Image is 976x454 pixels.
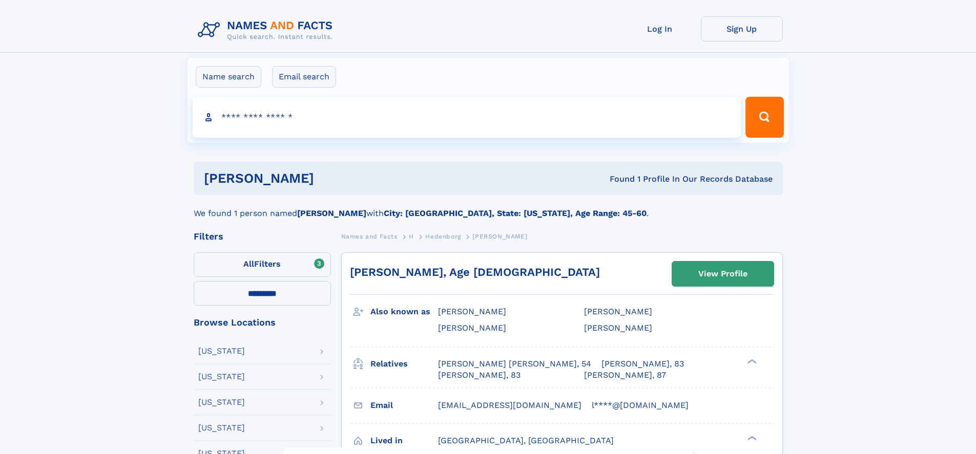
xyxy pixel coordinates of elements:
span: H [409,233,414,240]
span: [PERSON_NAME] [438,307,506,316]
div: [US_STATE] [198,398,245,406]
span: Hedenborg [425,233,461,240]
a: Sign Up [701,16,783,41]
label: Filters [194,252,331,277]
a: View Profile [672,262,774,286]
div: Browse Locations [194,318,331,327]
a: [PERSON_NAME], 83 [601,358,684,370]
span: [PERSON_NAME] [584,307,652,316]
b: [PERSON_NAME] [297,208,366,218]
a: Hedenborg [425,230,461,243]
span: [PERSON_NAME] [472,233,527,240]
label: Email search [272,66,336,88]
b: City: [GEOGRAPHIC_DATA], State: [US_STATE], Age Range: 45-60 [384,208,647,218]
a: [PERSON_NAME], Age [DEMOGRAPHIC_DATA] [350,266,600,278]
label: Name search [196,66,261,88]
span: All [243,259,254,269]
span: [PERSON_NAME] [584,323,652,333]
h1: [PERSON_NAME] [204,172,462,185]
div: View Profile [698,262,747,286]
span: [PERSON_NAME] [438,323,506,333]
a: Log In [619,16,701,41]
input: search input [193,97,741,138]
span: [EMAIL_ADDRESS][DOMAIN_NAME] [438,400,582,410]
div: We found 1 person named with . [194,195,783,220]
div: [US_STATE] [198,347,245,355]
div: Filters [194,232,331,241]
a: [PERSON_NAME] [PERSON_NAME], 54 [438,358,591,370]
button: Search Button [745,97,783,138]
div: Found 1 Profile In Our Records Database [462,174,773,185]
a: [PERSON_NAME], 87 [584,370,666,381]
div: ❯ [745,435,757,441]
a: [PERSON_NAME], 83 [438,370,521,381]
a: H [409,230,414,243]
a: Names and Facts [341,230,398,243]
div: [US_STATE] [198,424,245,432]
h3: Lived in [370,432,438,449]
h3: Also known as [370,303,438,320]
h3: Email [370,397,438,414]
div: ❯ [745,358,757,364]
img: Logo Names and Facts [194,16,341,44]
div: [US_STATE] [198,373,245,381]
h3: Relatives [370,355,438,373]
span: [GEOGRAPHIC_DATA], [GEOGRAPHIC_DATA] [438,436,614,445]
